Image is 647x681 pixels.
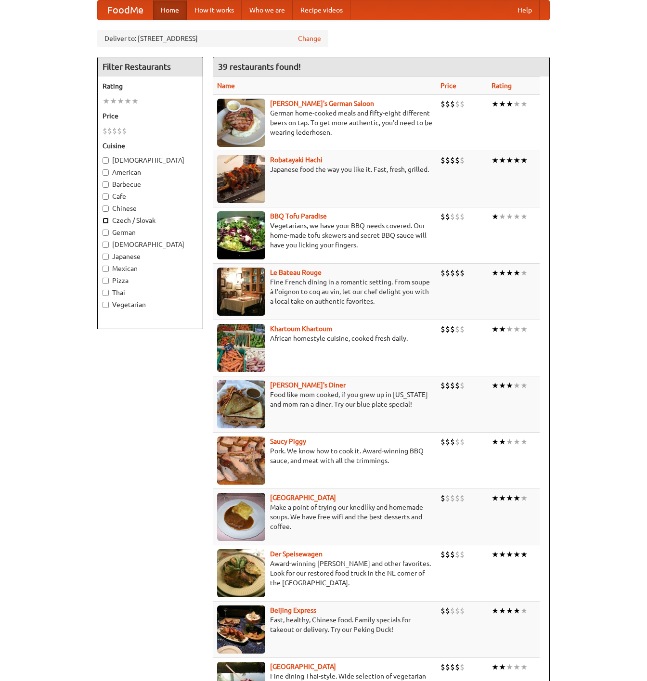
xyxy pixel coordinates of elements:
li: $ [450,268,455,278]
li: $ [103,126,107,136]
img: beijing.jpg [217,605,265,654]
li: ★ [103,96,110,106]
input: [DEMOGRAPHIC_DATA] [103,157,109,164]
img: tofuparadise.jpg [217,211,265,259]
li: $ [445,155,450,166]
li: ★ [492,437,499,447]
label: Chinese [103,204,198,213]
p: Make a point of trying our knedlíky and homemade soups. We have free wifi and the best desserts a... [217,502,433,531]
li: $ [460,380,465,391]
input: German [103,230,109,236]
li: $ [450,549,455,560]
label: Pizza [103,276,198,285]
li: $ [450,493,455,503]
a: Help [510,0,540,20]
a: Saucy Piggy [270,437,306,445]
a: [GEOGRAPHIC_DATA] [270,494,336,501]
li: ★ [492,99,499,109]
a: [PERSON_NAME]'s Diner [270,381,346,389]
li: $ [450,605,455,616]
img: speisewagen.jpg [217,549,265,597]
li: ★ [520,268,528,278]
li: $ [450,324,455,334]
li: $ [440,155,445,166]
li: $ [440,437,445,447]
li: ★ [513,211,520,222]
li: $ [455,662,460,672]
li: ★ [506,662,513,672]
li: ★ [492,549,499,560]
label: American [103,167,198,177]
li: $ [450,99,455,109]
li: $ [455,99,460,109]
li: $ [455,268,460,278]
ng-pluralize: 39 restaurants found! [218,62,301,71]
p: Award-winning [PERSON_NAME] and other favorites. Look for our restored food truck in the NE corne... [217,559,433,588]
img: khartoum.jpg [217,324,265,372]
li: $ [122,126,127,136]
li: ★ [499,99,506,109]
input: Vegetarian [103,302,109,308]
li: ★ [492,155,499,166]
a: Le Bateau Rouge [270,269,322,276]
li: $ [445,662,450,672]
li: $ [445,380,450,391]
li: ★ [520,211,528,222]
input: American [103,169,109,176]
li: ★ [520,493,528,503]
li: $ [445,324,450,334]
li: $ [450,380,455,391]
li: ★ [492,605,499,616]
label: Barbecue [103,180,198,189]
li: ★ [492,211,499,222]
li: ★ [520,549,528,560]
li: ★ [520,324,528,334]
li: $ [455,155,460,166]
li: $ [107,126,112,136]
label: Vegetarian [103,300,198,309]
li: $ [445,493,450,503]
a: Change [298,34,321,43]
p: African homestyle cuisine, cooked fresh daily. [217,334,433,343]
li: ★ [513,324,520,334]
img: czechpoint.jpg [217,493,265,541]
li: $ [440,493,445,503]
li: $ [445,437,450,447]
input: [DEMOGRAPHIC_DATA] [103,242,109,248]
li: ★ [520,380,528,391]
li: ★ [506,324,513,334]
b: Robatayaki Hachi [270,156,323,164]
li: $ [460,437,465,447]
li: ★ [513,268,520,278]
li: $ [440,380,445,391]
li: $ [450,437,455,447]
li: ★ [506,211,513,222]
a: Price [440,82,456,90]
li: $ [440,324,445,334]
a: [PERSON_NAME]'s German Saloon [270,100,374,107]
a: FoodMe [98,0,153,20]
a: Khartoum Khartoum [270,325,332,333]
li: $ [455,549,460,560]
li: $ [440,662,445,672]
li: $ [455,437,460,447]
li: $ [460,155,465,166]
a: Der Speisewagen [270,550,323,558]
label: [DEMOGRAPHIC_DATA] [103,155,198,165]
li: $ [440,99,445,109]
li: ★ [513,549,520,560]
li: ★ [520,437,528,447]
li: ★ [506,437,513,447]
h4: Filter Restaurants [98,57,203,77]
li: ★ [506,155,513,166]
li: $ [460,99,465,109]
img: esthers.jpg [217,99,265,147]
li: ★ [499,549,506,560]
a: How it works [187,0,242,20]
li: $ [440,605,445,616]
input: Japanese [103,254,109,260]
